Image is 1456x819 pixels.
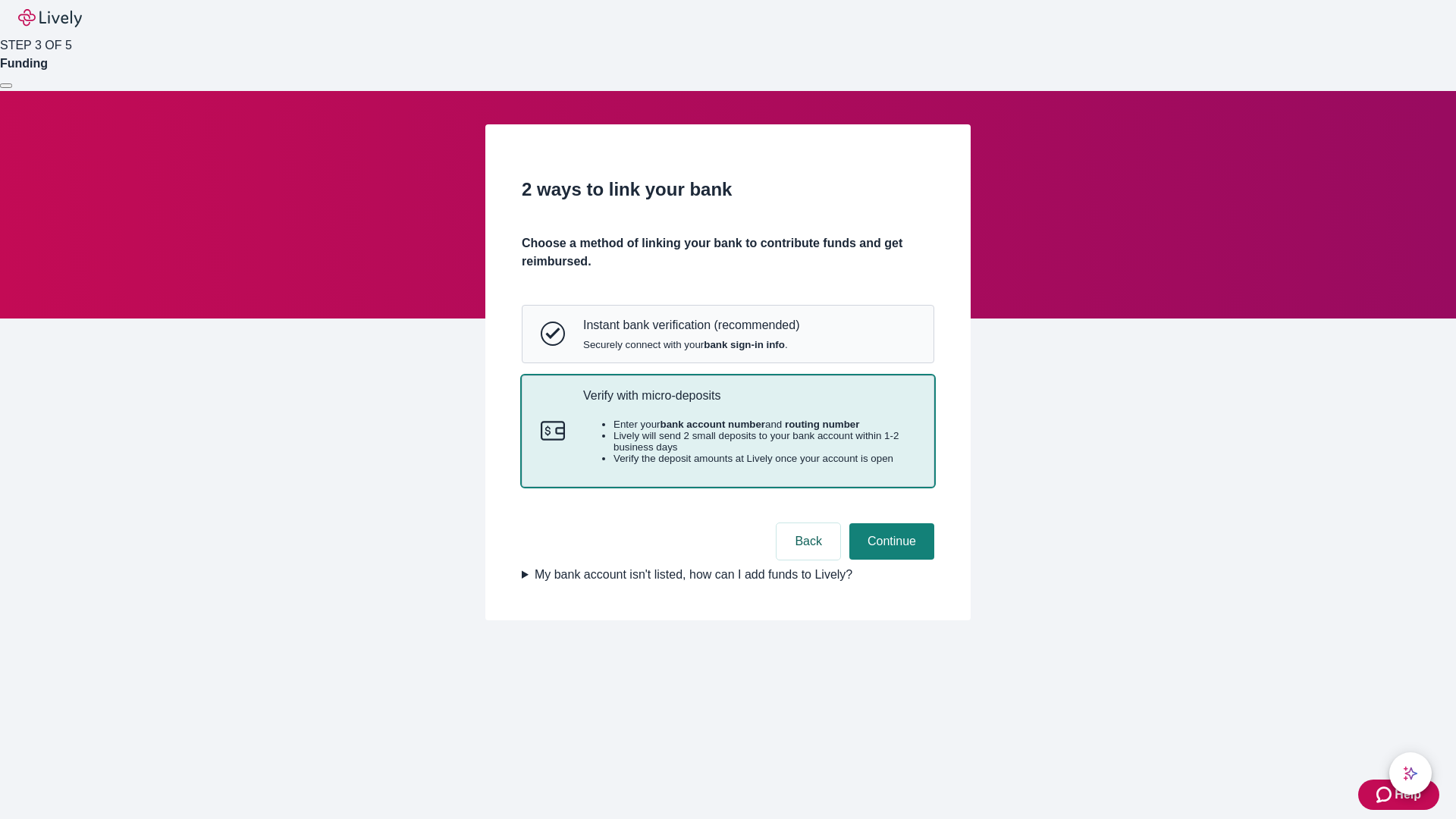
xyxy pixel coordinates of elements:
svg: Instant bank verification [541,322,565,346]
svg: Lively AI Assistant [1403,766,1418,781]
button: Zendesk support iconHelp [1358,780,1439,810]
svg: Micro-deposits [541,419,565,443]
button: Instant bank verificationInstant bank verification (recommended)Securely connect with yourbank si... [522,306,934,362]
button: Back [777,523,840,560]
svg: Zendesk support icon [1376,786,1395,804]
h4: Choose a method of linking your bank to contribute funds and get reimbursed. [522,234,934,271]
li: Enter your and [613,419,915,430]
h2: 2 ways to link your bank [522,176,934,203]
button: chat [1389,752,1432,795]
button: Continue [849,523,934,560]
strong: bank sign-in info [704,339,785,350]
span: Securely connect with your . [583,339,799,350]
li: Verify the deposit amounts at Lively once your account is open [613,453,915,464]
p: Instant bank verification (recommended) [583,318,799,332]
strong: routing number [785,419,859,430]
button: Micro-depositsVerify with micro-depositsEnter yourbank account numberand routing numberLively wil... [522,376,934,487]
img: Lively [18,9,82,27]
span: Help [1395,786,1421,804]
summary: My bank account isn't listed, how can I add funds to Lively? [522,566,934,584]
li: Lively will send 2 small deposits to your bank account within 1-2 business days [613,430,915,453]
p: Verify with micro-deposits [583,388,915,403]
strong: bank account number [661,419,766,430]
